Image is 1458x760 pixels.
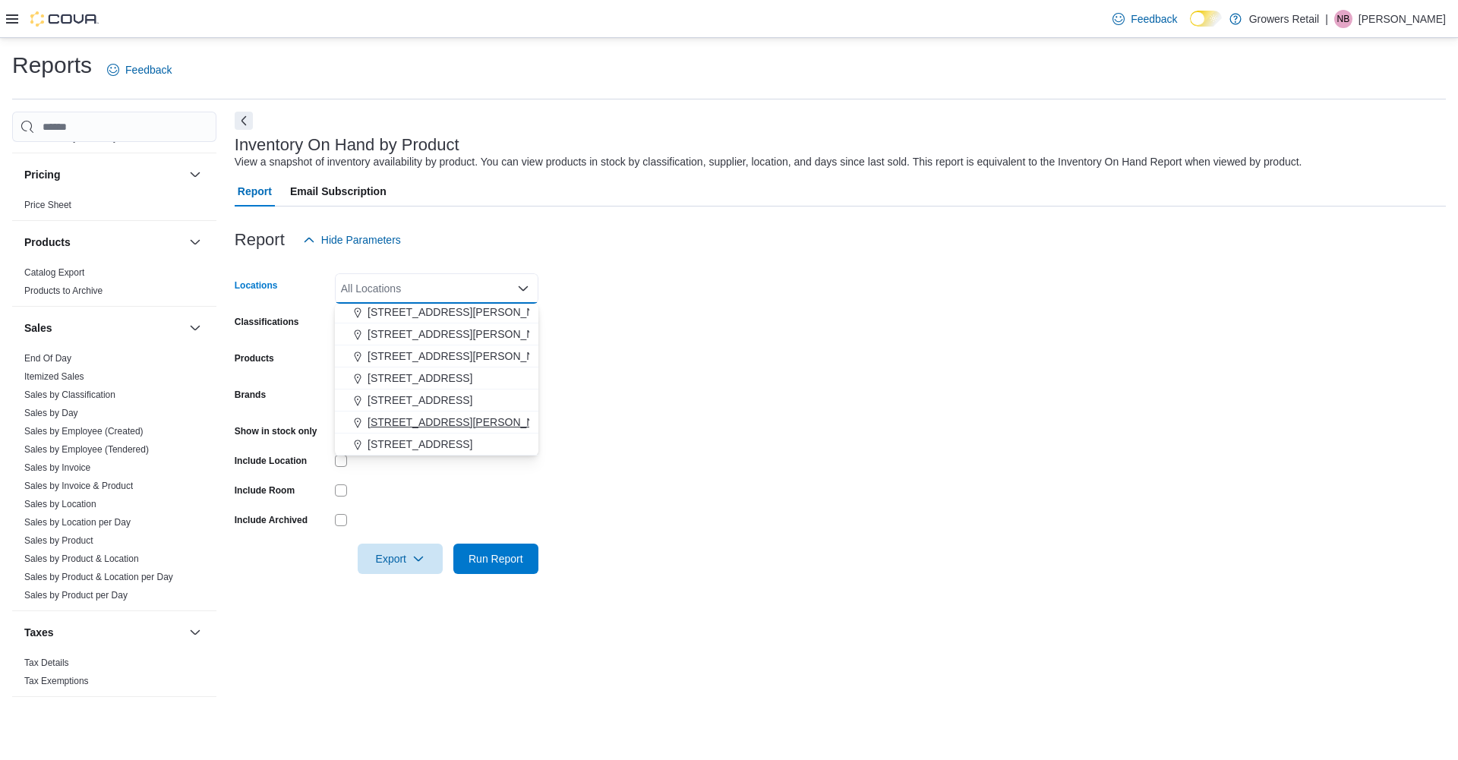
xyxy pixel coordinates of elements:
[321,232,401,248] span: Hide Parameters
[24,285,103,296] a: Products to Archive
[24,371,84,382] a: Itemized Sales
[24,167,183,182] button: Pricing
[517,282,529,295] button: Close list of options
[24,444,149,455] a: Sales by Employee (Tendered)
[24,657,69,669] span: Tax Details
[1249,10,1320,28] p: Growers Retail
[235,425,317,437] label: Show in stock only
[24,589,128,601] span: Sales by Product per Day
[235,389,266,401] label: Brands
[24,535,93,546] a: Sales by Product
[235,352,274,364] label: Products
[12,654,216,696] div: Taxes
[24,200,71,210] a: Price Sheet
[297,225,407,255] button: Hide Parameters
[186,319,204,337] button: Sales
[12,50,92,80] h1: Reports
[235,455,307,467] label: Include Location
[24,572,173,582] a: Sales by Product & Location per Day
[24,266,84,279] span: Catalog Export
[30,11,99,27] img: Cova
[368,348,560,364] span: [STREET_ADDRESS][PERSON_NAME]
[469,551,523,566] span: Run Report
[235,484,295,497] label: Include Room
[24,516,131,528] span: Sales by Location per Day
[453,544,538,574] button: Run Report
[24,407,78,419] span: Sales by Day
[24,658,69,668] a: Tax Details
[335,434,538,456] button: [STREET_ADDRESS]
[235,514,308,526] label: Include Archived
[367,544,434,574] span: Export
[12,263,216,306] div: Products
[24,320,52,336] h3: Sales
[24,426,144,437] a: Sales by Employee (Created)
[358,544,443,574] button: Export
[368,415,560,430] span: [STREET_ADDRESS][PERSON_NAME]
[24,267,84,278] a: Catalog Export
[24,462,90,474] span: Sales by Invoice
[235,154,1302,170] div: View a snapshot of inventory availability by product. You can view products in stock by classific...
[24,676,89,686] a: Tax Exemptions
[368,393,472,408] span: [STREET_ADDRESS]
[335,345,538,367] button: [STREET_ADDRESS][PERSON_NAME]
[238,176,272,207] span: Report
[24,517,131,528] a: Sales by Location per Day
[24,425,144,437] span: Sales by Employee (Created)
[24,408,78,418] a: Sales by Day
[335,235,538,456] div: Choose from the following options
[24,625,183,640] button: Taxes
[368,437,472,452] span: [STREET_ADDRESS]
[368,304,560,320] span: [STREET_ADDRESS][PERSON_NAME]
[1190,11,1222,27] input: Dark Mode
[125,62,172,77] span: Feedback
[24,553,139,564] a: Sales by Product & Location
[335,412,538,434] button: [STREET_ADDRESS][PERSON_NAME]
[335,301,538,323] button: [STREET_ADDRESS][PERSON_NAME]
[235,112,253,130] button: Next
[1106,4,1183,34] a: Feedback
[335,323,538,345] button: [STREET_ADDRESS][PERSON_NAME]
[335,367,538,389] button: [STREET_ADDRESS]
[24,553,139,565] span: Sales by Product & Location
[24,535,93,547] span: Sales by Product
[235,316,299,328] label: Classifications
[1325,10,1328,28] p: |
[186,166,204,184] button: Pricing
[24,590,128,601] a: Sales by Product per Day
[12,196,216,220] div: Pricing
[24,371,84,383] span: Itemized Sales
[24,235,183,250] button: Products
[24,353,71,364] a: End Of Day
[24,389,115,401] span: Sales by Classification
[24,498,96,510] span: Sales by Location
[24,480,133,492] span: Sales by Invoice & Product
[235,231,285,249] h3: Report
[1337,10,1350,28] span: NB
[186,233,204,251] button: Products
[24,481,133,491] a: Sales by Invoice & Product
[24,443,149,456] span: Sales by Employee (Tendered)
[235,279,278,292] label: Locations
[24,499,96,509] a: Sales by Location
[24,167,60,182] h3: Pricing
[24,389,115,400] a: Sales by Classification
[235,136,459,154] h3: Inventory On Hand by Product
[1359,10,1446,28] p: [PERSON_NAME]
[1334,10,1352,28] div: Noelle Bernabe
[1131,11,1177,27] span: Feedback
[24,352,71,364] span: End Of Day
[24,320,183,336] button: Sales
[24,285,103,297] span: Products to Archive
[101,55,178,85] a: Feedback
[24,199,71,211] span: Price Sheet
[368,326,560,342] span: [STREET_ADDRESS][PERSON_NAME]
[24,571,173,583] span: Sales by Product & Location per Day
[24,462,90,473] a: Sales by Invoice
[335,389,538,412] button: [STREET_ADDRESS]
[186,623,204,642] button: Taxes
[24,675,89,687] span: Tax Exemptions
[290,176,387,207] span: Email Subscription
[12,349,216,610] div: Sales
